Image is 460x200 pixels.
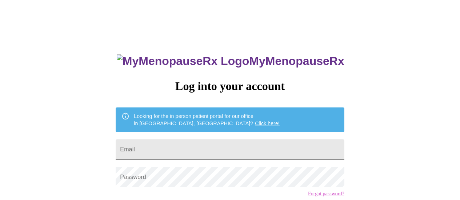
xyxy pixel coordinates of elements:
[117,54,344,68] h3: MyMenopauseRx
[255,121,280,126] a: Click here!
[308,191,344,197] a: Forgot password?
[117,54,249,68] img: MyMenopauseRx Logo
[116,79,344,93] h3: Log into your account
[134,110,280,130] div: Looking for the in person patient portal for our office in [GEOGRAPHIC_DATA], [GEOGRAPHIC_DATA]?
